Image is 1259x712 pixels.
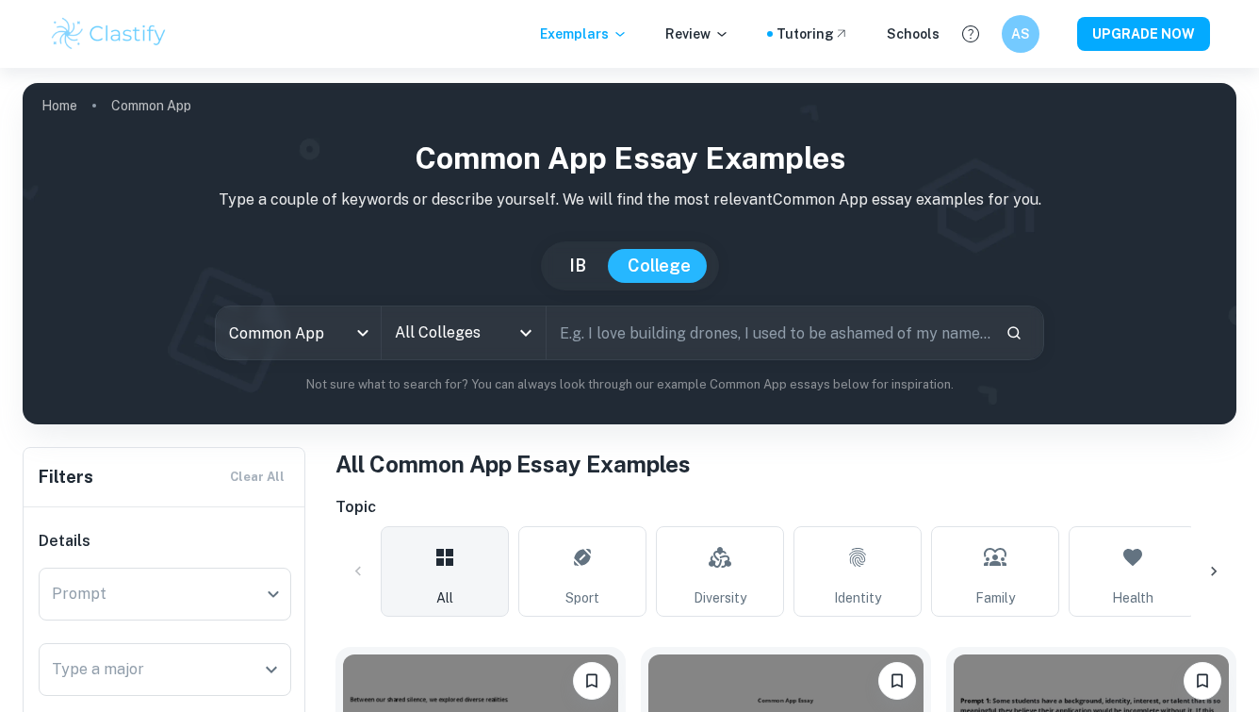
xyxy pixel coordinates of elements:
h6: AS [1010,24,1032,44]
p: Type a couple of keywords or describe yourself. We will find the most relevant Common App essay e... [38,189,1221,211]
button: UPGRADE NOW [1077,17,1210,51]
button: Bookmark [1184,662,1221,700]
span: All [436,588,453,608]
button: Bookmark [878,662,916,700]
button: Help and Feedback [955,18,987,50]
h6: Topic [335,496,1236,519]
h1: Common App Essay Examples [38,136,1221,181]
img: profile cover [23,83,1236,424]
a: Tutoring [777,24,849,44]
h6: Details [39,530,291,553]
p: Exemplars [540,24,628,44]
button: College [609,249,710,283]
button: Bookmark [573,662,611,700]
span: Sport [565,588,599,608]
div: Common App [216,306,380,359]
input: E.g. I love building drones, I used to be ashamed of my name... [547,306,989,359]
p: Common App [111,95,191,116]
p: Review [665,24,729,44]
p: Not sure what to search for? You can always look through our example Common App essays below for ... [38,375,1221,394]
h6: Filters [39,464,93,490]
a: Schools [887,24,940,44]
span: Health [1112,588,1153,608]
span: Family [975,588,1015,608]
button: Open [513,320,539,346]
a: Home [41,92,77,119]
button: IB [550,249,605,283]
button: Search [998,317,1030,349]
span: Diversity [694,588,746,608]
span: Identity [834,588,881,608]
button: Open [258,656,285,683]
h1: All Common App Essay Examples [335,447,1236,481]
button: AS [1002,15,1039,53]
img: Clastify logo [49,15,169,53]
